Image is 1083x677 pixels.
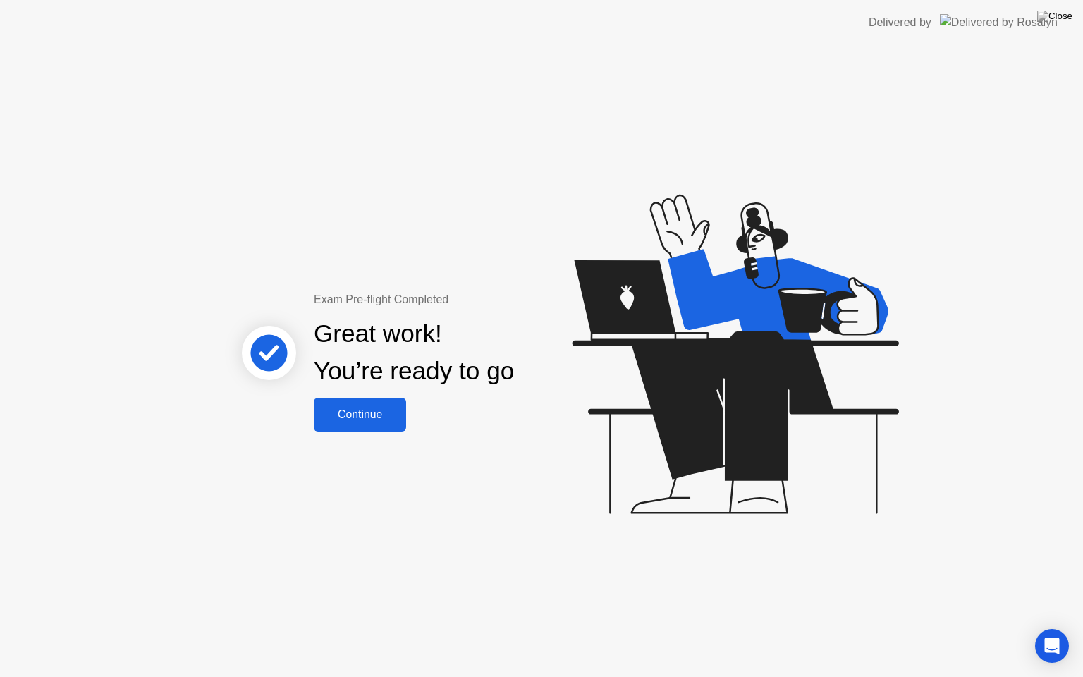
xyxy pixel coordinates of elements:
[314,315,514,390] div: Great work! You’re ready to go
[869,14,931,31] div: Delivered by
[318,408,402,421] div: Continue
[1035,629,1069,663] div: Open Intercom Messenger
[940,14,1058,30] img: Delivered by Rosalyn
[314,291,605,308] div: Exam Pre-flight Completed
[314,398,406,432] button: Continue
[1037,11,1072,22] img: Close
